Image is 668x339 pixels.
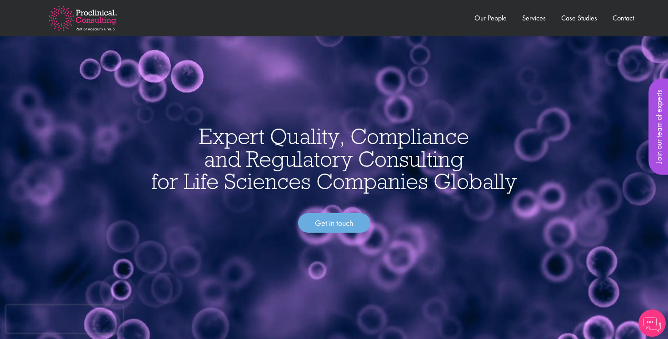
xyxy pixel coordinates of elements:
[522,13,546,23] a: Services
[9,125,659,193] h1: Expert Quality, Compliance and Regulatory Consulting for Life Sciences Companies Globally
[638,309,666,337] img: Chatbot
[474,13,507,23] a: Our People
[6,305,123,333] iframe: reCAPTCHA
[613,13,634,23] a: Contact
[298,213,370,233] a: Get in touch
[561,13,597,23] a: Case Studies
